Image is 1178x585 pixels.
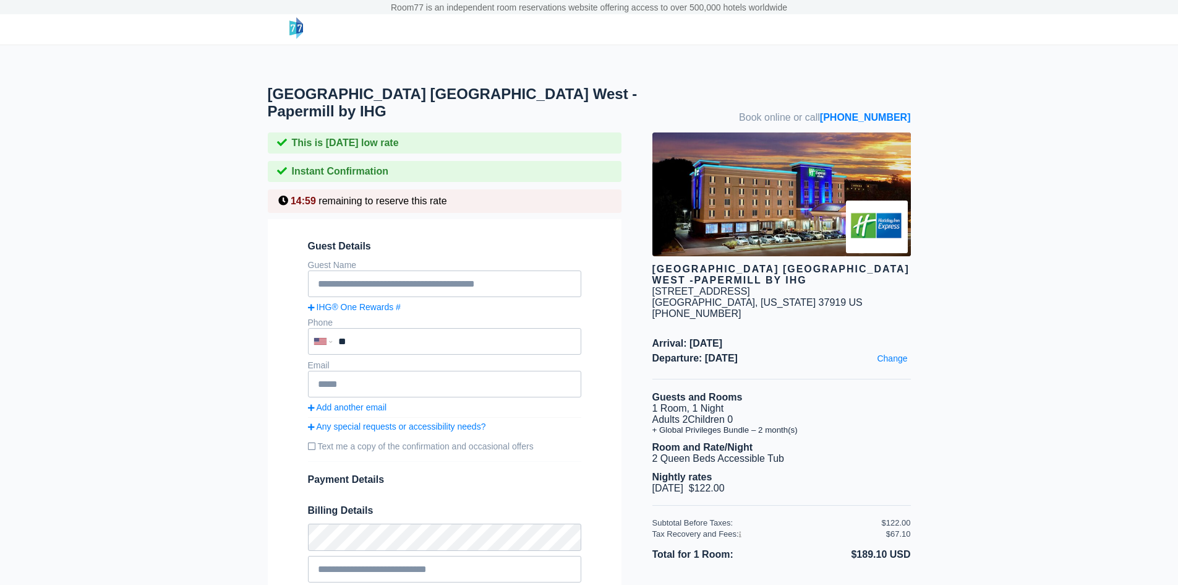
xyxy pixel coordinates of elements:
[652,264,911,286] div: [GEOGRAPHIC_DATA] [GEOGRAPHIC_DATA] West -Papermill by IHG
[308,318,333,327] label: Phone
[652,338,911,349] span: Arrival: [DATE]
[846,201,908,253] img: Brand logo for Holiday Inn Express Hotel & Suites Knoxville West -Papermill by IHG
[268,85,652,120] h1: [GEOGRAPHIC_DATA] [GEOGRAPHIC_DATA] West -Papermill by IHG
[652,547,782,563] li: Total for 1 Room:
[308,360,330,370] label: Email
[291,196,316,206] span: 14:59
[849,297,863,308] span: US
[652,425,911,435] li: + Global Privileges Bundle – 2 month(s)
[308,422,581,431] a: Any special requests or accessibility needs?
[308,302,581,312] a: IHG® One Rewards #
[268,132,621,154] div: This is [DATE] low rate
[652,529,882,539] div: Tax Recovery and Fees:
[309,329,335,353] div: United States: +1
[652,483,725,493] span: [DATE] $122.00
[652,353,911,364] span: Departure: [DATE]
[289,17,303,39] img: logo-header-small.png
[652,308,911,319] div: [PHONE_NUMBER]
[886,529,911,539] div: $67.10
[308,260,357,270] label: Guest Name
[652,132,911,256] img: hotel image
[308,436,581,456] label: Text me a copy of the confirmation and occasional offers
[652,297,758,308] span: [GEOGRAPHIC_DATA],
[308,402,581,412] a: Add another email
[652,442,753,453] b: Room and Rate/Night
[819,297,847,308] span: 37919
[318,196,446,206] span: remaining to reserve this rate
[308,505,581,516] span: Billing Details
[874,350,910,366] a: Change
[268,161,621,182] div: Instant Confirmation
[652,472,712,482] b: Nightly rates
[761,297,816,308] span: [US_STATE]
[688,414,733,425] span: Children 0
[652,286,750,297] div: [STREET_ADDRESS]
[652,518,882,527] div: Subtotal Before Taxes:
[308,474,385,485] span: Payment Details
[782,547,911,563] li: $189.10 USD
[652,414,911,425] li: Adults 2
[739,112,910,123] span: Book online or call
[308,241,581,252] span: Guest Details
[652,392,743,402] b: Guests and Rooms
[652,453,911,464] li: 2 Queen Beds Accessible Tub
[652,403,911,414] li: 1 Room, 1 Night
[882,518,911,527] div: $122.00
[820,112,911,123] a: [PHONE_NUMBER]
